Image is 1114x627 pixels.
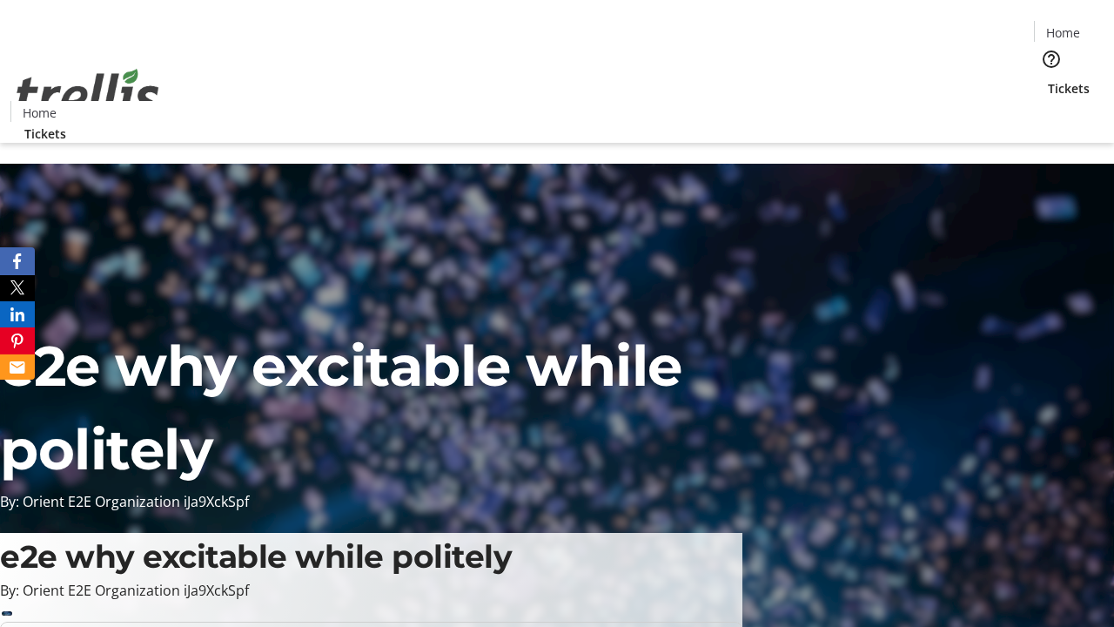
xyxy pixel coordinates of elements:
[1048,79,1090,98] span: Tickets
[1035,24,1091,42] a: Home
[1034,42,1069,77] button: Help
[1034,79,1104,98] a: Tickets
[11,104,67,122] a: Home
[1046,24,1080,42] span: Home
[24,125,66,143] span: Tickets
[10,125,80,143] a: Tickets
[1034,98,1069,132] button: Cart
[23,104,57,122] span: Home
[10,50,165,137] img: Orient E2E Organization iJa9XckSpf's Logo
